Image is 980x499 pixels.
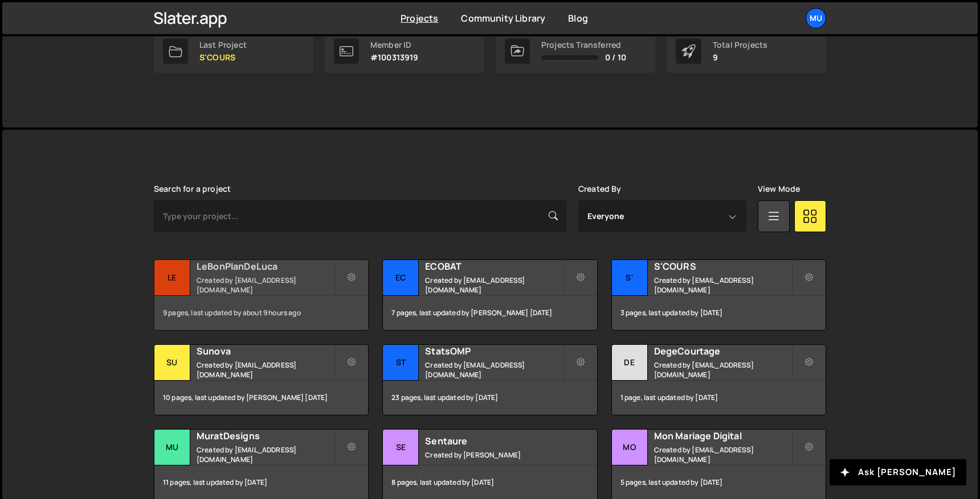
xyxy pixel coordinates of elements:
a: De DegeCourtage Created by [EMAIL_ADDRESS][DOMAIN_NAME] 1 page, last updated by [DATE] [611,344,826,415]
h2: Mon Mariage Digital [654,430,791,442]
label: View Mode [758,184,800,193]
h2: Sunova [197,345,334,357]
h2: S'COURS [654,260,791,273]
h2: ECOBAT [425,260,562,273]
div: Su [154,345,190,381]
small: Created by [EMAIL_ADDRESS][DOMAIN_NAME] [654,360,791,380]
p: S'COURS [199,53,247,62]
small: Created by [EMAIL_ADDRESS][DOMAIN_NAME] [654,445,791,464]
small: Created by [EMAIL_ADDRESS][DOMAIN_NAME] [654,275,791,295]
h2: Sentaure [425,435,562,447]
p: #100313919 [370,53,419,62]
a: Blog [568,12,588,24]
a: St StatsOMP Created by [EMAIL_ADDRESS][DOMAIN_NAME] 23 pages, last updated by [DATE] [382,344,597,415]
span: 0 / 10 [605,53,626,62]
label: Created By [578,184,622,193]
small: Created by [EMAIL_ADDRESS][DOMAIN_NAME] [197,275,334,295]
div: 23 pages, last updated by [DATE] [383,381,597,415]
input: Type your project... [154,200,567,232]
div: 10 pages, last updated by [PERSON_NAME] [DATE] [154,381,368,415]
div: St [383,345,419,381]
small: Created by [EMAIL_ADDRESS][DOMAIN_NAME] [197,360,334,380]
a: Last Project S'COURS [154,30,313,73]
div: 1 page, last updated by [DATE] [612,381,826,415]
div: Se [383,430,419,465]
p: 9 [713,53,767,62]
a: S' S'COURS Created by [EMAIL_ADDRESS][DOMAIN_NAME] 3 pages, last updated by [DATE] [611,259,826,331]
a: Su Sunova Created by [EMAIL_ADDRESS][DOMAIN_NAME] 10 pages, last updated by [PERSON_NAME] [DATE] [154,344,369,415]
small: Created by [EMAIL_ADDRESS][DOMAIN_NAME] [197,445,334,464]
div: De [612,345,648,381]
button: Ask [PERSON_NAME] [830,459,966,485]
div: Last Project [199,40,247,50]
div: Mo [612,430,648,465]
div: Member ID [370,40,419,50]
h2: DegeCourtage [654,345,791,357]
h2: MuratDesigns [197,430,334,442]
a: EC ECOBAT Created by [EMAIL_ADDRESS][DOMAIN_NAME] 7 pages, last updated by [PERSON_NAME] [DATE] [382,259,597,331]
div: EC [383,260,419,296]
h2: StatsOMP [425,345,562,357]
a: Projects [401,12,438,24]
div: 7 pages, last updated by [PERSON_NAME] [DATE] [383,296,597,330]
div: 3 pages, last updated by [DATE] [612,296,826,330]
div: Mu [154,430,190,465]
a: Mu [806,8,826,28]
div: Projects Transferred [541,40,626,50]
div: S' [612,260,648,296]
div: Total Projects [713,40,767,50]
label: Search for a project [154,184,231,193]
h2: LeBonPlanDeLuca [197,260,334,273]
div: 9 pages, last updated by about 9 hours ago [154,296,368,330]
small: Created by [PERSON_NAME] [425,450,562,460]
small: Created by [EMAIL_ADDRESS][DOMAIN_NAME] [425,360,562,380]
div: Le [154,260,190,296]
a: Le LeBonPlanDeLuca Created by [EMAIL_ADDRESS][DOMAIN_NAME] 9 pages, last updated by about 9 hours... [154,259,369,331]
small: Created by [EMAIL_ADDRESS][DOMAIN_NAME] [425,275,562,295]
a: Community Library [461,12,545,24]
